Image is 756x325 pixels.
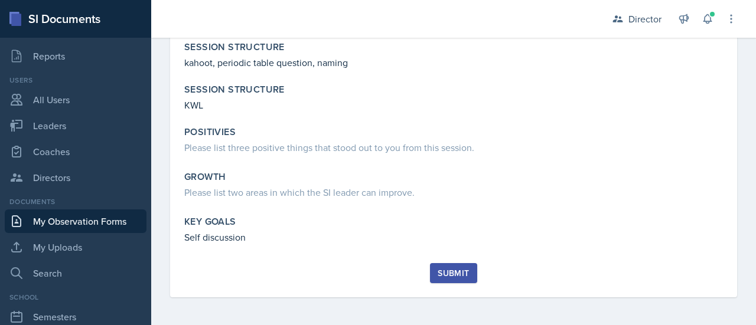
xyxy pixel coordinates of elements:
div: Please list two areas in which the SI leader can improve. [184,185,723,199]
p: Self discussion [184,230,723,244]
a: Coaches [5,140,146,163]
div: Director [628,12,661,26]
button: Submit [430,263,477,283]
p: kahoot, periodic table question, naming [184,55,723,70]
a: Search [5,261,146,285]
p: KWL [184,98,723,112]
a: Leaders [5,114,146,137]
a: All Users [5,88,146,111]
a: My Uploads [5,235,146,259]
label: Session Structure [184,84,285,96]
label: Session Structure [184,41,285,53]
a: My Observation Forms [5,209,146,233]
div: School [5,292,146,303]
div: Documents [5,196,146,207]
a: Reports [5,44,146,68]
label: Key Goals [184,216,236,228]
div: Please list three positive things that stood out to you from this session. [184,140,723,155]
div: Users [5,75,146,86]
label: Positivies [184,126,236,138]
a: Directors [5,166,146,189]
div: Submit [438,268,469,278]
label: Growth [184,171,226,183]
